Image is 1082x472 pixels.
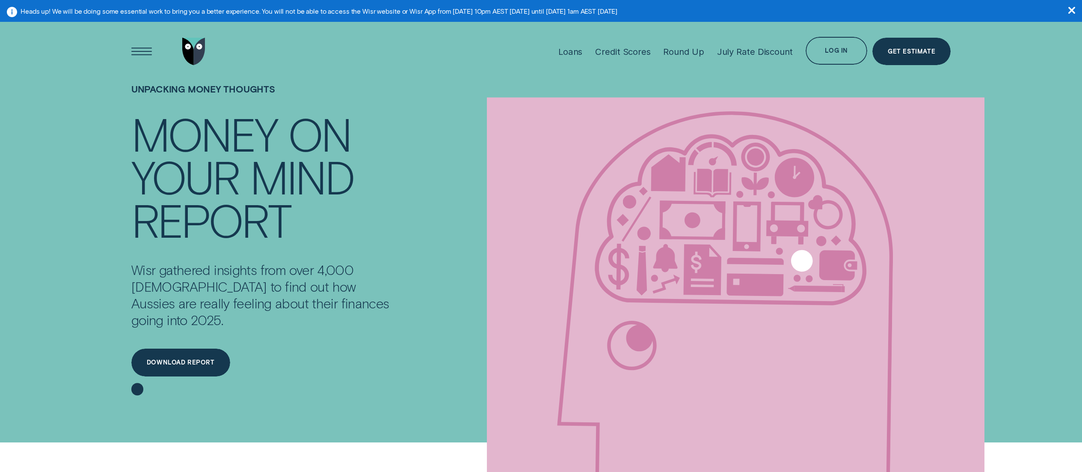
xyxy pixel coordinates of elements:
div: July Rate Discount [717,46,793,57]
h1: Unpacking money thoughts [131,84,398,112]
div: Money [131,112,277,155]
a: Loans [558,21,582,82]
a: July Rate Discount [717,21,793,82]
a: Download report [131,349,230,376]
div: On [288,112,350,155]
a: Go to home page [180,21,208,82]
div: Round Up [663,46,704,57]
div: Report [131,198,290,241]
div: Loans [558,46,582,57]
div: Mind [250,155,354,197]
a: Get Estimate [872,38,951,66]
a: Round Up [663,21,704,82]
div: Your [131,155,239,197]
a: Credit Scores [595,21,650,82]
h4: Money On Your Mind Report [131,112,398,241]
p: Wisr gathered insights from over 4,000 [DEMOGRAPHIC_DATA] to find out how Aussies are really feel... [131,261,398,328]
div: Credit Scores [595,46,650,57]
button: Open Menu [128,38,156,66]
button: Log in [806,37,867,65]
img: Wisr [182,38,205,66]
